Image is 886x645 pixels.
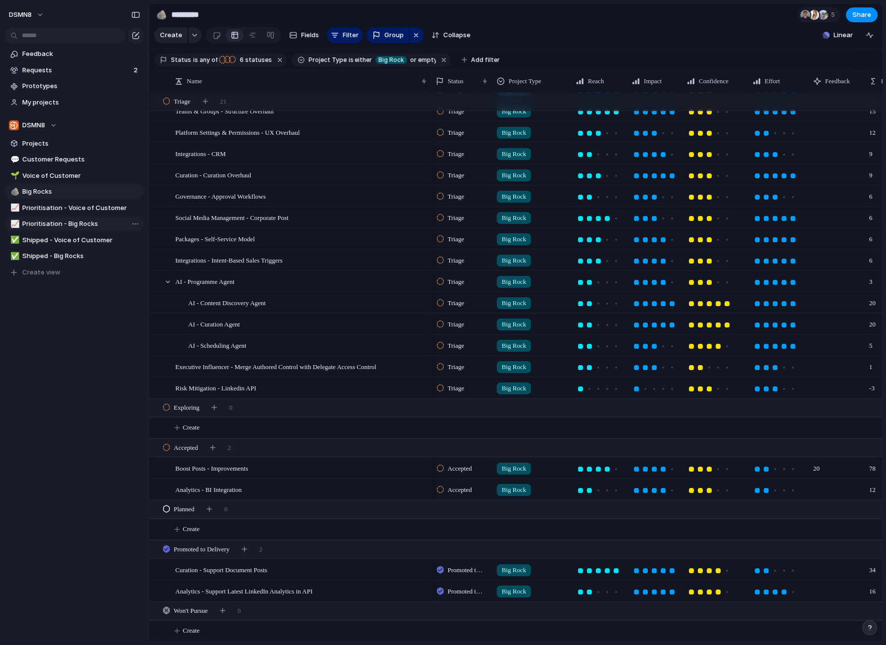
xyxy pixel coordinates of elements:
[175,233,255,244] span: Packages - Self-Service Model
[5,201,144,215] a: 📈Prioritisation - Voice of Customer
[588,76,604,86] span: Reach
[175,169,251,180] span: Curation - Curation Overhaul
[448,341,464,351] span: Triage
[22,49,140,59] span: Feedback
[699,76,729,86] span: Confidence
[5,168,144,183] a: 🌱Voice of Customer
[354,55,373,64] span: either
[183,423,200,432] span: Create
[187,76,202,86] span: Name
[865,480,880,495] span: 12
[5,136,144,151] a: Projects
[448,587,484,596] span: Promoted to Delivery
[448,565,484,575] span: Promoted to Delivery
[5,216,144,231] a: 📈Prioritisation - Big Rocks
[5,233,144,248] div: ✅Shipped - Voice of Customer
[448,128,464,138] span: Triage
[502,213,526,223] span: Big Rock
[427,27,474,43] button: Collapse
[10,170,17,181] div: 🌱
[309,55,347,64] span: Project Type
[502,128,526,138] span: Big Rock
[188,339,246,351] span: AI - Scheduling Agent
[809,458,824,474] span: 20
[502,362,526,372] span: Big Rock
[10,202,17,214] div: 📈
[5,152,144,167] a: 💬Customer Requests
[865,458,880,474] span: 78
[174,606,208,616] span: Won't Pursue
[5,184,144,199] a: 🪨Big Rocks
[22,139,140,149] span: Projects
[175,126,300,138] span: Platform Settings & Permissions - UX Overhaul
[22,187,140,197] span: Big Rocks
[183,626,200,636] span: Create
[5,63,144,78] a: Requests2
[10,218,17,230] div: 📈
[865,378,879,393] span: -3
[198,55,217,64] span: any of
[865,581,880,596] span: 16
[22,98,140,107] span: My projects
[509,76,541,86] span: Project Type
[471,55,500,64] span: Add filter
[9,235,19,245] button: ✅
[448,362,464,372] span: Triage
[224,504,228,514] span: 0
[22,120,45,130] span: DSMN8
[5,249,144,264] a: ✅Shipped - Big Rocks
[852,10,871,20] span: Share
[188,297,266,308] span: AI - Content Discovery Agent
[865,122,880,138] span: 12
[22,81,140,91] span: Prototypes
[448,464,472,474] span: Accepted
[409,55,436,64] span: or empty
[865,208,877,223] span: 6
[188,318,240,329] span: AI - Curation Agent
[448,149,464,159] span: Triage
[160,30,182,40] span: Create
[9,219,19,229] button: 📈
[218,54,274,65] button: 6 statuses
[175,275,235,287] span: AI - Programme Agent
[5,118,144,133] button: DSMN8
[502,298,526,308] span: Big Rock
[134,65,140,75] span: 2
[174,403,200,413] span: Exploring
[502,277,526,287] span: Big Rock
[865,357,877,372] span: 1
[285,27,323,43] button: Fields
[9,155,19,164] button: 💬
[448,320,464,329] span: Triage
[9,203,19,213] button: 📈
[448,107,464,116] span: Triage
[865,186,877,202] span: 6
[175,361,376,372] span: Executive Influencer - Merge Authored Control with Delegate Access Control
[456,53,506,67] button: Add filter
[834,30,853,40] span: Linear
[448,298,464,308] span: Triage
[174,504,195,514] span: Planned
[448,213,464,223] span: Triage
[174,97,190,107] span: Triage
[502,107,526,116] span: Big Rock
[174,544,230,554] span: Promoted to Delivery
[193,55,198,64] span: is
[865,144,877,159] span: 9
[366,27,409,43] button: Group
[865,229,877,244] span: 6
[502,565,526,575] span: Big Rock
[9,10,32,20] span: DSMN8
[175,382,256,393] span: Risk Mitigation - Linkedin API
[5,265,144,280] button: Create view
[4,7,49,23] button: DSMN8
[865,314,880,329] span: 20
[22,171,140,181] span: Voice of Customer
[865,271,877,287] span: 3
[156,8,167,21] div: 🪨
[448,485,472,495] span: Accepted
[373,54,438,65] button: Big Rockor empty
